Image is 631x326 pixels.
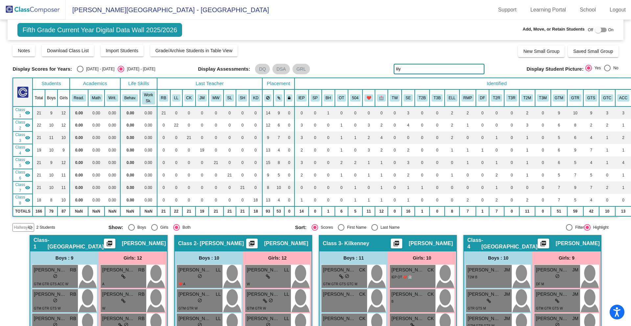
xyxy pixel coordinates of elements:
[567,106,583,119] td: 10
[223,106,236,119] td: 0
[309,131,322,144] td: 0
[551,131,567,144] td: 5
[196,119,209,131] td: 0
[157,78,263,89] th: Last Teacher
[140,144,157,156] td: 0.00
[335,144,348,156] td: 1
[388,89,402,106] th: Twin
[608,27,614,33] span: On
[45,89,58,106] th: Boys
[417,94,428,102] button: T2B
[489,119,504,131] td: 0
[296,94,307,102] button: IEP
[155,48,233,53] span: Grade/Archive Students in Table View
[525,5,572,15] a: Learning Portal
[504,119,519,131] td: 0
[249,131,262,144] td: 0
[362,119,375,131] td: 3
[430,119,445,131] td: 0
[535,131,551,144] td: 0
[196,89,209,106] th: Jackie Moorefield
[568,45,618,57] button: Saved Small Group
[70,78,120,89] th: Academics
[25,135,30,140] mat-icon: visibility
[567,89,583,106] th: Gifted Reading
[430,144,445,156] td: 0
[120,78,157,89] th: Life Skills
[569,94,581,102] button: GTR
[489,144,504,156] td: 0
[209,144,223,156] td: 0
[262,144,273,156] td: 13
[273,131,284,144] td: 7
[375,89,388,106] th: Medical
[170,131,182,144] td: 0
[519,131,535,144] td: 1
[585,65,619,73] mat-radio-group: Select an option
[223,119,236,131] td: 0
[294,89,309,106] th: Individualized Education Plan
[262,89,273,106] th: Keep away students
[322,89,335,106] th: Behavior Only IEP
[249,144,262,156] td: 0
[209,89,223,106] th: Mike White
[248,240,256,249] mat-icon: picture_as_pdf
[388,144,402,156] td: 0
[585,94,597,102] button: GTS
[309,89,322,106] th: Speech Only IEP
[284,106,295,119] td: 0
[362,106,375,119] td: 0
[402,89,415,106] th: Social Emotional
[402,131,415,144] td: 0
[362,144,375,156] td: 3
[249,89,262,106] th: Kelly D'Amore
[284,131,295,144] td: 0
[415,119,430,131] td: 0
[284,119,295,131] td: 0
[535,119,551,131] td: 0
[337,94,346,102] button: OT
[432,94,443,102] button: T3B
[184,94,194,102] button: CK
[88,131,105,144] td: 0.00
[251,94,260,102] button: KD
[535,89,551,106] th: Tier 3 Math
[604,5,631,15] a: Logout
[415,89,430,106] th: Tier Behavior Plan
[284,89,295,106] th: Keep with teacher
[262,78,294,89] th: Placement
[402,106,415,119] td: 3
[262,131,273,144] td: 9
[476,131,489,144] td: 0
[447,94,457,102] button: ELL
[273,144,284,156] td: 4
[255,64,270,74] mat-chip: DQ
[535,106,551,119] td: 0
[157,106,170,119] td: 21
[105,240,113,249] mat-icon: picture_as_pdf
[476,119,489,131] td: 0
[583,144,599,156] td: 7
[551,144,567,156] td: 6
[18,48,30,53] span: Notes
[70,119,88,131] td: 0.00
[284,144,295,156] td: 0
[249,106,262,119] td: 0
[25,110,30,115] mat-icon: visibility
[13,131,33,144] td: Casey Kilkenney - Kilkenney
[294,144,309,156] td: 2
[236,144,249,156] td: 0
[223,89,236,106] th: Sarah Lauer
[238,94,247,102] button: SH
[375,131,388,144] td: 4
[506,94,517,102] button: T3R
[33,119,45,131] td: 22
[25,123,30,128] mat-icon: visibility
[489,106,504,119] td: 0
[236,106,249,119] td: 0
[599,119,615,131] td: 2
[478,94,487,102] button: DF
[362,131,375,144] td: 2
[45,131,58,144] td: 11
[324,94,333,102] button: BH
